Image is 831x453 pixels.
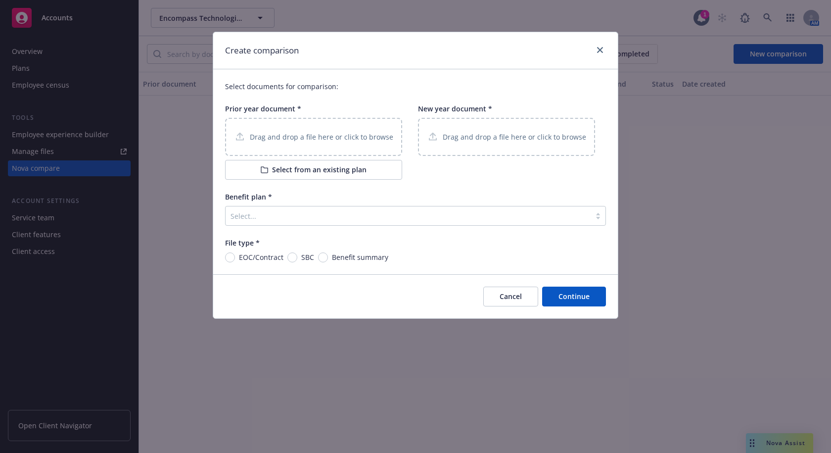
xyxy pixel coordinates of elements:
span: File type * [225,238,260,248]
span: SBC [301,252,314,262]
span: Prior year document * [225,104,301,113]
span: EOC/Contract [239,252,283,262]
div: Drag and drop a file here or click to browse [225,118,402,156]
div: Drag and drop a file here or click to browse [418,118,595,156]
h1: Create comparison [225,44,299,57]
button: Cancel [483,287,538,306]
p: Drag and drop a file here or click to browse [443,132,586,142]
span: Benefit plan * [225,192,272,201]
span: Benefit summary [332,252,388,262]
input: EOC/Contract [225,252,235,262]
input: SBC [287,252,297,262]
span: New year document * [418,104,492,113]
button: Select from an existing plan [225,160,402,180]
p: Drag and drop a file here or click to browse [250,132,393,142]
p: Select documents for comparison: [225,81,606,92]
input: Benefit summary [318,252,328,262]
a: close [594,44,606,56]
button: Continue [542,287,606,306]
